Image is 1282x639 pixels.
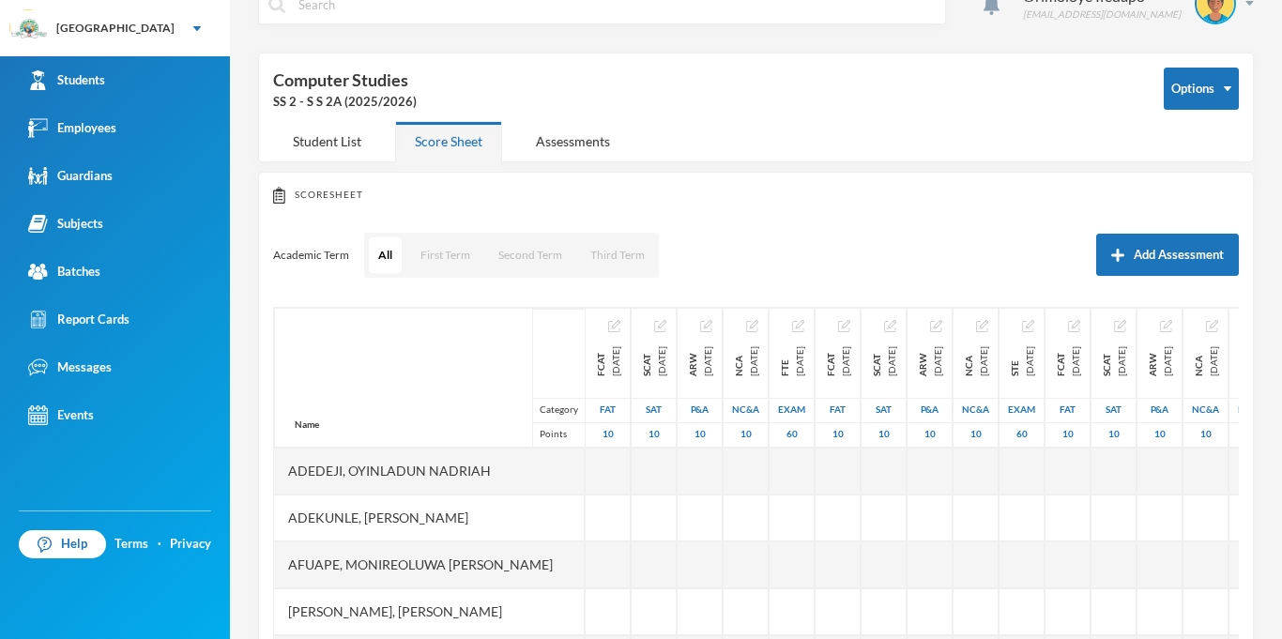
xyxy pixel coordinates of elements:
div: Category [532,398,585,422]
div: 10 [1091,422,1136,447]
div: Adekunle, [PERSON_NAME] [274,494,585,541]
div: 10 [586,422,630,447]
div: 10 [908,422,952,447]
img: edit [1160,320,1172,332]
div: Notecheck And Attendance [1183,398,1228,422]
div: Assignment and Research Work [1145,346,1175,376]
button: Edit Assessment [1114,318,1126,333]
div: Students [28,70,105,90]
div: 10 [862,422,906,447]
span: NCA [1191,346,1206,376]
span: FCAT [1053,346,1068,376]
div: 10 [678,422,722,447]
div: Employees [28,118,116,138]
div: Score Sheet [395,121,502,161]
a: Privacy [170,535,211,554]
button: Edit Assessment [930,318,942,333]
button: Edit Assessment [746,318,758,333]
div: First Assessment Test [1045,398,1090,422]
div: 60 [1000,422,1044,447]
img: edit [700,320,712,332]
div: Guardians [28,166,113,186]
div: Points [532,422,585,447]
button: Edit Assessment [1160,318,1172,333]
div: Student List [273,121,381,161]
span: SCAT [1099,346,1114,376]
div: Notecheck and Attendance [961,346,991,376]
div: Examination [1000,398,1044,422]
img: edit [654,320,666,332]
button: Second Term [489,237,572,273]
button: Edit Assessment [608,318,620,333]
div: Examination [770,398,814,422]
button: All [369,237,402,273]
div: 10 [1045,422,1090,447]
div: Computer Studies [273,68,1136,112]
div: 10 [816,422,860,447]
div: First Term Examination [777,346,807,376]
div: Adedeji, Oyinladun Nadriah [274,448,585,494]
div: Name [275,403,339,447]
img: edit [930,320,942,332]
a: Terms [114,535,148,554]
img: edit [746,320,758,332]
span: STE [1007,346,1022,376]
div: SS 2 - S S 2A (2025/2026) [273,93,1136,112]
img: edit [884,320,896,332]
div: 10 [954,422,998,447]
div: Second Term Examination [1007,346,1037,376]
img: edit [1114,320,1126,332]
span: ARW [915,346,930,376]
div: Project And Assignment [1137,398,1182,422]
div: First Continous Assessment Test [1053,346,1083,376]
button: First Term [411,237,480,273]
div: Batches [28,262,100,281]
div: Scoresheet [273,187,1239,204]
button: Edit Assessment [700,318,712,333]
div: Notecheck And Attendance [724,398,768,422]
div: [GEOGRAPHIC_DATA] [56,20,175,37]
div: Examination [1229,398,1274,422]
div: First Continuous Assessment Test [593,346,623,376]
img: edit [838,320,850,332]
img: edit [1206,320,1218,332]
button: Edit Assessment [1022,318,1034,333]
div: Third Term Examination [1237,346,1267,376]
div: Second Continuous Assessment Test [639,346,669,376]
button: Edit Assessment [654,318,666,333]
div: Second Assessment Test [1091,398,1136,422]
div: First Assessment Test [816,398,860,422]
div: Notecheck And Attendance [954,398,998,422]
button: Third Term [581,237,654,273]
span: NCA [731,346,746,376]
div: Project And Assignment [908,398,952,422]
span: ARW [1145,346,1160,376]
button: Add Assessment [1096,234,1239,276]
div: Assignment and Research Work [915,346,945,376]
button: Edit Assessment [838,318,850,333]
div: Subjects [28,214,103,234]
div: Afuape, Monireoluwa [PERSON_NAME] [274,541,585,588]
span: SCAT [639,346,654,376]
button: Edit Assessment [976,318,988,333]
div: Assessments [516,121,630,161]
p: Academic Term [273,248,349,263]
span: SCAT [869,346,884,376]
div: 10 [724,422,768,447]
div: 60 [1229,422,1274,447]
span: FTE [777,346,792,376]
div: 10 [1183,422,1228,447]
button: Options [1164,68,1239,110]
div: Events [28,405,94,425]
div: Second Continuous Assessment Test [869,346,899,376]
button: Edit Assessment [1068,318,1080,333]
div: Project And Assignment [678,398,722,422]
div: · [158,535,161,554]
div: Notecheck and Attendance [731,346,761,376]
div: 60 [770,422,814,447]
span: NCA [961,346,976,376]
div: Messages [28,358,112,377]
span: FCAT [593,346,608,376]
div: Second Assessment Test [632,398,676,422]
div: [PERSON_NAME], [PERSON_NAME] [274,588,585,635]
